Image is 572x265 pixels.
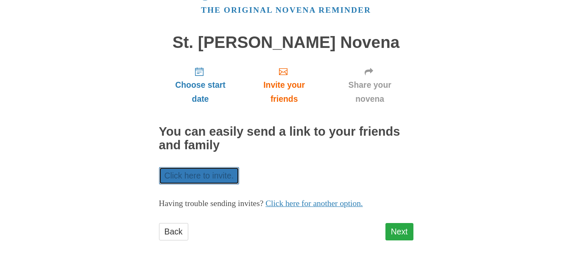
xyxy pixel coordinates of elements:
a: Click here for another option. [265,199,363,208]
a: Choose start date [159,60,242,110]
span: Choose start date [167,78,234,106]
a: The original novena reminder [201,6,371,14]
a: Next [385,223,413,240]
a: Share your novena [326,60,413,110]
span: Having trouble sending invites? [159,199,264,208]
span: Invite your friends [250,78,318,106]
span: Share your novena [335,78,405,106]
h1: St. [PERSON_NAME] Novena [159,33,413,52]
a: Invite your friends [242,60,326,110]
a: Back [159,223,188,240]
a: Click here to invite. [159,167,240,184]
h2: You can easily send a link to your friends and family [159,125,413,152]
